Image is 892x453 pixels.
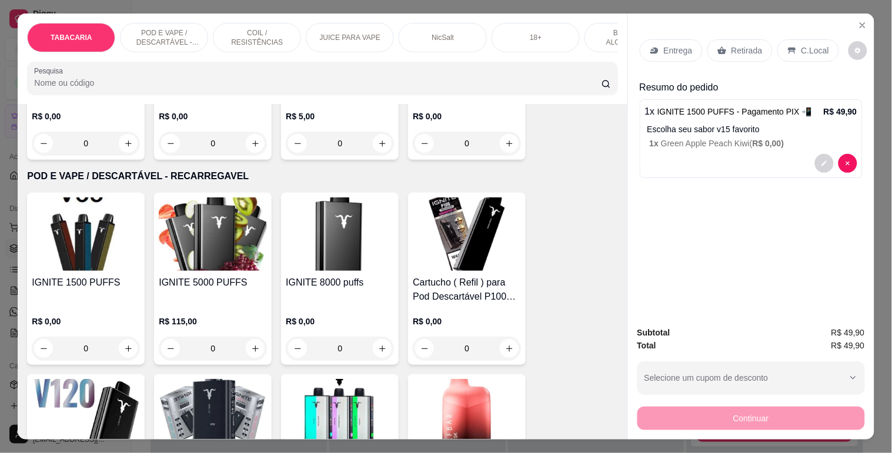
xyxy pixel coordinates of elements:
[815,154,834,173] button: decrease-product-quantity
[34,66,67,76] label: Pesquisa
[159,276,267,290] h4: IGNITE 5000 PUFFS
[432,33,454,42] p: NicSalt
[286,197,394,271] img: product-image
[801,45,829,56] p: C.Local
[159,110,267,122] p: R$ 0,00
[286,110,394,122] p: R$ 5,00
[838,154,857,173] button: decrease-product-quantity
[824,106,857,118] p: R$ 49,90
[51,33,92,42] p: TABACARIA
[286,316,394,327] p: R$ 0,00
[32,316,140,327] p: R$ 0,00
[286,276,394,290] h4: IGNITE 8000 puffs
[223,28,291,47] p: COIL / RESISTÊNCIAS
[848,41,867,60] button: decrease-product-quantity
[159,197,267,271] img: product-image
[34,77,602,89] input: Pesquisa
[159,379,267,452] img: product-image
[32,110,140,122] p: R$ 0,00
[657,107,812,116] span: IGNITE 1500 PUFFS - Pagamento PIX 📲
[32,379,140,452] img: product-image
[645,105,812,119] p: 1 x
[130,28,198,47] p: POD E VAPE / DESCARTÁVEL - RECARREGAVEL
[650,137,857,149] p: Green Apple Peach Kiwi (
[320,33,381,42] p: JUICE PARA VAPE
[286,379,394,452] img: product-image
[159,316,267,327] p: R$ 115,00
[753,139,784,148] span: R$ 0,00 )
[640,80,863,95] p: Resumo do pedido
[413,316,521,327] p: R$ 0,00
[637,328,670,337] strong: Subtotal
[530,33,542,42] p: 18+
[594,28,663,47] p: BEBIDAS ALCOÓLICAS
[853,16,872,35] button: Close
[637,361,865,394] button: Selecione um cupom de desconto
[647,123,857,135] p: Escolha seu sabor v15 favorito
[27,169,617,183] p: POD E VAPE / DESCARTÁVEL - RECARREGAVEL
[831,326,865,339] span: R$ 49,90
[32,276,140,290] h4: IGNITE 1500 PUFFS
[637,341,656,350] strong: Total
[413,379,521,452] img: product-image
[731,45,763,56] p: Retirada
[413,110,521,122] p: R$ 0,00
[664,45,693,56] p: Entrega
[413,197,521,271] img: product-image
[650,139,661,148] span: 1 x
[413,276,521,304] h4: Cartucho ( Refil ) para Pod Descartável P100 Pró – Ignite – 10.000 Puffs
[32,197,140,271] img: product-image
[831,339,865,352] span: R$ 49,90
